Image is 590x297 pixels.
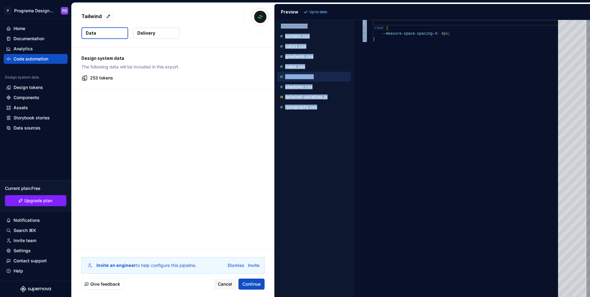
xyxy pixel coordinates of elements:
[281,9,298,15] div: Preview
[277,43,351,50] button: colors.css
[14,258,47,264] div: Contact support
[277,73,351,80] button: measures.css
[90,281,120,287] span: Give feedback
[81,64,262,70] p: The following data will be included in this export.
[14,227,36,233] div: Search ⌘K
[81,13,102,20] p: Tailwind
[277,63,351,70] button: index.css
[4,34,68,44] a: Documentation
[5,195,66,206] a: Upgrade plan
[386,26,388,30] span: {
[285,34,310,39] p: borders.css
[285,105,317,110] p: typography.css
[381,32,439,36] span: --measure-space-spacing-4:
[96,263,136,268] b: Invite an engineer
[4,246,68,256] a: Settings
[281,24,347,29] p: Generated files
[14,8,53,14] div: Programa Design System
[277,83,351,90] button: shadows.css
[4,103,68,113] a: Assets
[14,125,41,131] div: Data sources
[285,44,306,49] p: colors.css
[242,281,261,287] span: Continue
[285,84,313,89] p: shadows.css
[354,31,365,37] div: 3
[285,74,314,79] p: measures.css
[81,279,124,290] button: Give feedback
[133,28,179,39] button: Delivery
[309,10,327,14] p: Up to date
[4,54,68,64] a: Code automation
[277,104,351,110] button: typography.css
[441,32,448,36] span: 4px
[14,237,36,244] div: Invite team
[248,262,259,268] button: Invite
[14,56,48,62] div: Code automation
[4,226,68,235] button: Search ⌘K
[1,4,70,17] button: PPrograma Design SystemPD
[4,44,68,54] a: Analytics
[14,94,39,101] div: Components
[277,53,351,60] button: gradients.css
[14,268,23,274] div: Help
[214,279,236,290] button: Cancel
[373,26,384,30] span: :root
[81,27,128,39] button: Data
[285,64,305,69] p: index.css
[14,217,40,223] div: Notifications
[24,198,52,204] span: Upgrade plan
[373,37,375,41] span: }
[218,281,232,287] span: Cancel
[5,185,66,191] div: Current plan : Free
[14,115,50,121] div: Storybook stories
[354,25,365,31] div: 2
[4,83,68,92] a: Design tokens
[277,33,351,40] button: borders.css
[14,105,28,111] div: Assets
[277,94,351,100] button: tailwind-variables.js
[4,256,68,266] button: Contact support
[285,54,313,59] p: gradients.css
[20,286,51,292] svg: Supernova Logo
[228,262,244,268] button: Dismiss
[4,24,68,33] a: Home
[4,7,12,14] div: P
[5,75,39,80] div: Design system data
[81,55,262,61] p: Design system data
[448,32,450,36] span: ;
[4,113,68,123] a: Storybook stories
[14,36,44,42] div: Documentation
[90,75,113,81] p: 253 tokens
[4,123,68,133] a: Data sources
[96,262,196,268] div: to help configure this pipeline.
[14,46,33,52] div: Analytics
[14,84,43,91] div: Design tokens
[4,266,68,276] button: Help
[354,37,365,42] div: 4
[285,94,328,99] p: tailwind-variables.js
[62,8,67,13] div: PD
[238,279,265,290] button: Continue
[86,30,96,36] p: Data
[14,25,25,32] div: Home
[354,20,365,25] div: 1
[4,236,68,245] a: Invite team
[4,93,68,102] a: Components
[14,248,31,254] div: Settings
[137,30,155,36] p: Delivery
[4,215,68,225] button: Notifications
